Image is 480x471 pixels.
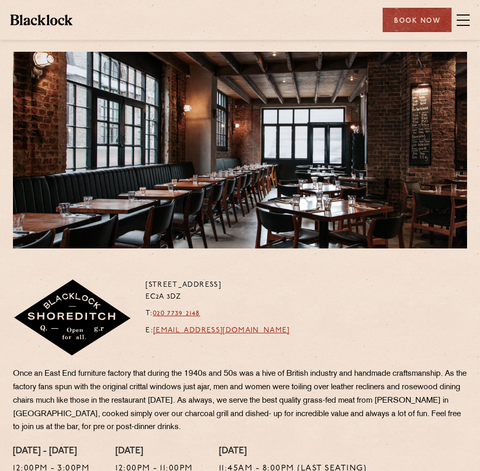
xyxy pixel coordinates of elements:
a: 020 7739 2148 [153,310,200,317]
img: Shoreditch-stamp-v2-default.svg [13,279,133,357]
h4: [DATE] [115,446,193,458]
p: Once an East End furniture factory that during the 1940s and 50s was a hive of British industry a... [13,367,467,434]
p: E: [146,325,290,337]
h4: [DATE] [219,446,367,458]
img: BL_Textured_Logo-footer-cropped.svg [10,14,72,25]
h4: [DATE] - [DATE] [13,446,90,458]
a: [EMAIL_ADDRESS][DOMAIN_NAME] [153,327,290,334]
div: Book Now [383,8,452,32]
p: T: [146,308,290,320]
p: [STREET_ADDRESS] EC2A 3DZ [146,279,290,303]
